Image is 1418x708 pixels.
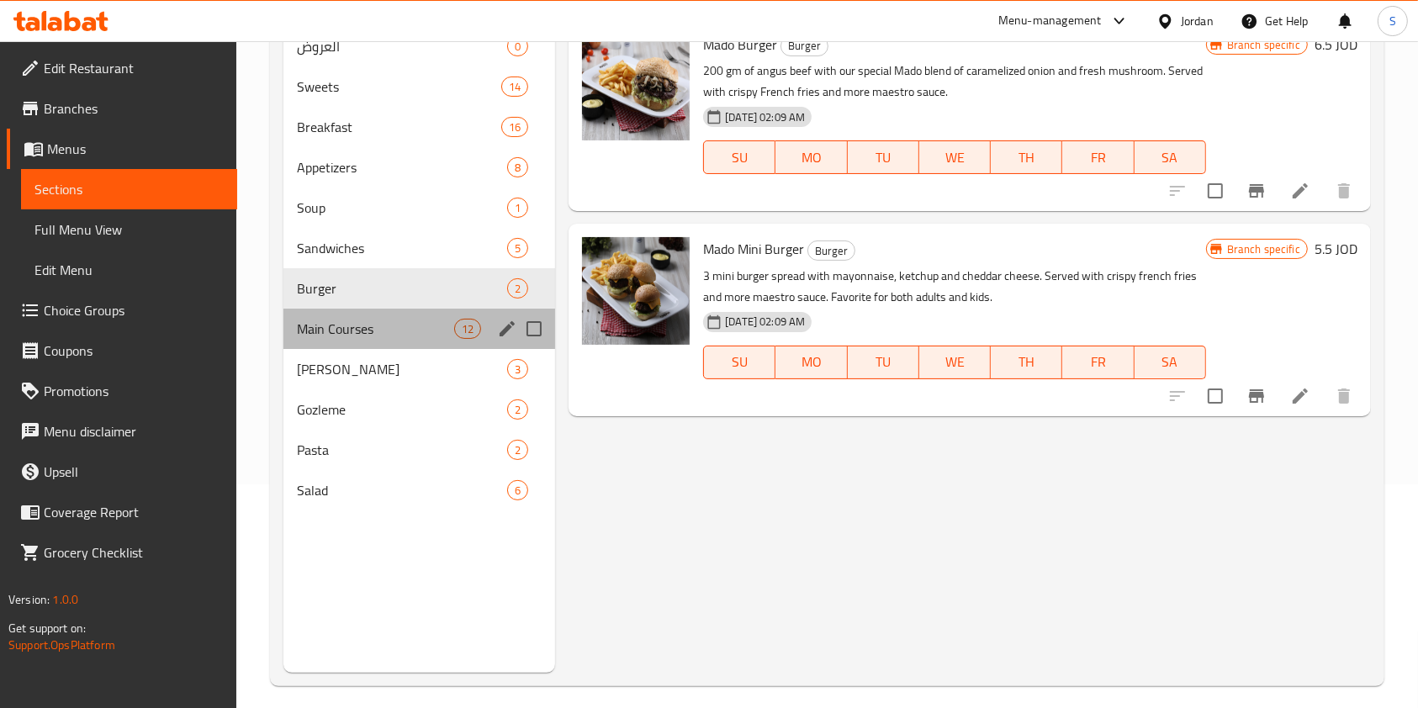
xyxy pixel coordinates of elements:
[297,238,507,258] div: Sandwiches
[782,145,840,170] span: MO
[283,430,555,470] div: Pasta2
[502,119,527,135] span: 16
[297,480,507,500] div: Salad
[775,346,847,379] button: MO
[283,188,555,228] div: Soup1
[848,346,919,379] button: TU
[8,589,50,610] span: Version:
[283,228,555,268] div: Sandwiches5
[44,300,224,320] span: Choice Groups
[1324,376,1364,416] button: delete
[711,145,769,170] span: SU
[507,359,528,379] div: items
[44,381,224,401] span: Promotions
[1315,237,1357,261] h6: 5.5 JOD
[297,359,507,379] div: Borek
[507,480,528,500] div: items
[501,77,528,97] div: items
[44,341,224,361] span: Coupons
[7,48,237,88] a: Edit Restaurant
[1315,33,1357,56] h6: 6.5 JOD
[508,39,527,55] span: 0
[21,169,237,209] a: Sections
[718,314,812,330] span: [DATE] 02:09 AM
[1069,350,1127,374] span: FR
[997,350,1056,374] span: TH
[919,346,991,379] button: WE
[297,157,507,177] div: Appetizers
[1290,386,1310,406] a: Edit menu item
[283,19,555,517] nav: Menu sections
[44,542,224,563] span: Grocery Checklist
[7,411,237,452] a: Menu disclaimer
[508,483,527,499] span: 6
[808,241,855,261] span: Burger
[1236,376,1277,416] button: Branch-specific-item
[297,117,501,137] div: Breakfast
[1290,181,1310,201] a: Edit menu item
[283,107,555,147] div: Breakfast16
[283,349,555,389] div: [PERSON_NAME]3
[782,350,840,374] span: MO
[507,278,528,299] div: items
[21,209,237,250] a: Full Menu View
[508,442,527,458] span: 2
[926,145,984,170] span: WE
[703,32,777,57] span: Mado Burger
[7,452,237,492] a: Upsell
[1198,378,1233,414] span: Select to update
[44,58,224,78] span: Edit Restaurant
[1062,140,1134,174] button: FR
[44,502,224,522] span: Coverage Report
[1198,173,1233,209] span: Select to update
[919,140,991,174] button: WE
[1069,145,1127,170] span: FR
[1141,350,1199,374] span: SA
[34,219,224,240] span: Full Menu View
[1135,346,1206,379] button: SA
[283,389,555,430] div: Gozleme2
[998,11,1102,31] div: Menu-management
[283,268,555,309] div: Burger2
[7,371,237,411] a: Promotions
[1181,12,1214,30] div: Jordan
[502,79,527,95] span: 14
[507,157,528,177] div: items
[495,316,520,341] button: edit
[703,346,775,379] button: SU
[297,198,507,218] span: Soup
[1236,171,1277,211] button: Branch-specific-item
[507,36,528,56] div: items
[454,319,481,339] div: items
[775,140,847,174] button: MO
[297,77,501,97] div: Sweets
[1220,37,1307,53] span: Branch specific
[1141,145,1199,170] span: SA
[297,399,507,420] span: Gozleme
[297,359,507,379] span: [PERSON_NAME]
[297,36,507,56] span: العروض
[7,330,237,371] a: Coupons
[711,350,769,374] span: SU
[44,98,224,119] span: Branches
[508,240,527,256] span: 5
[297,278,507,299] span: Burger
[7,532,237,573] a: Grocery Checklist
[507,238,528,258] div: items
[283,309,555,349] div: Main Courses12edit
[508,200,527,216] span: 1
[507,399,528,420] div: items
[1389,12,1396,30] span: S
[7,129,237,169] a: Menus
[283,66,555,107] div: Sweets14
[508,362,527,378] span: 3
[926,350,984,374] span: WE
[781,36,828,55] span: Burger
[7,88,237,129] a: Branches
[283,26,555,66] div: العروض0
